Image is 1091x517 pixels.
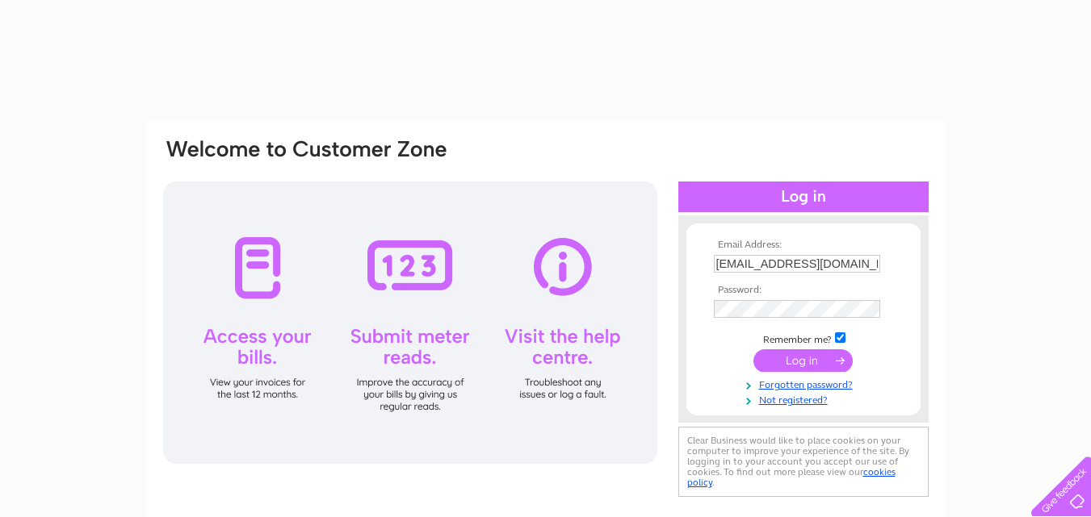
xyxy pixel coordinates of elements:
input: Submit [753,349,853,372]
a: Forgotten password? [714,376,897,391]
a: Not registered? [714,391,897,407]
div: Clear Business would like to place cookies on your computer to improve your experience of the sit... [678,427,929,497]
td: Remember me? [710,330,897,346]
th: Email Address: [710,240,897,251]
th: Password: [710,285,897,296]
a: cookies policy [687,466,896,488]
